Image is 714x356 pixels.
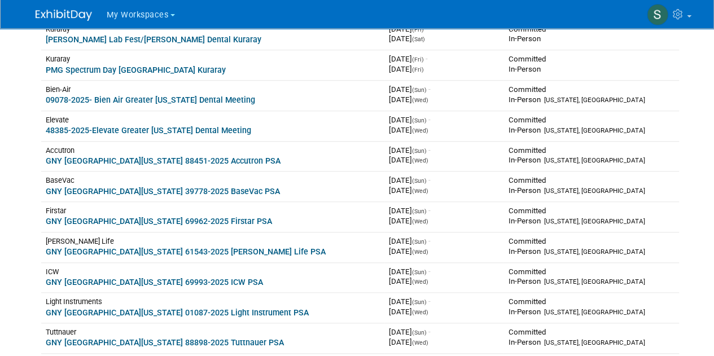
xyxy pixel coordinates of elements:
div: [DATE] [389,64,499,74]
a: PMG Spectrum Day [GEOGRAPHIC_DATA] Kuraray [46,65,226,74]
span: [US_STATE], [GEOGRAPHIC_DATA] [544,308,645,316]
div: In-Person [508,64,674,74]
span: - [428,85,431,94]
a: GNY [GEOGRAPHIC_DATA][US_STATE] 39778-2025 BaseVac PSA [46,187,280,196]
a: GNY [GEOGRAPHIC_DATA][US_STATE] 69962-2025 Firstar PSA [46,217,272,226]
div: [DATE] [389,34,499,44]
span: (Fri) [412,56,424,63]
span: (Sun) [412,329,427,336]
span: (Sun) [412,269,427,276]
a: GNY [GEOGRAPHIC_DATA][US_STATE] 01087-2025 Light Instrument PSA [46,308,309,317]
div: [DATE] [389,186,499,196]
td: [DATE] [384,141,503,172]
span: (Wed) [412,339,428,346]
span: - [428,297,431,306]
div: Committed [508,297,674,307]
div: [DATE] [389,337,499,348]
span: (Sun) [412,238,427,245]
div: [PERSON_NAME] Life [46,236,380,246]
div: Kuraray [46,54,380,64]
a: GNY [GEOGRAPHIC_DATA][US_STATE] 61543-2025 [PERSON_NAME] Life PSA [46,247,326,256]
span: (Sun) [412,208,427,215]
td: [DATE] [384,293,503,323]
a: [PERSON_NAME] Lab Fest/[PERSON_NAME] Dental Kuraray [46,35,261,44]
td: [DATE] [384,172,503,202]
div: Committed [508,206,674,216]
div: In-Person [508,216,674,226]
span: [US_STATE], [GEOGRAPHIC_DATA] [544,248,645,256]
span: - [426,25,428,33]
div: [DATE] [389,125,499,135]
div: Committed [508,24,674,34]
div: Accutron [46,146,380,155]
a: GNY [GEOGRAPHIC_DATA][US_STATE] 88451-2025 Accutron PSA [46,156,281,165]
span: (Wed) [412,96,428,104]
div: In-Person [508,337,674,348]
td: [DATE] [384,81,503,111]
span: (Sun) [412,147,427,155]
span: - [428,328,431,336]
span: [US_STATE], [GEOGRAPHIC_DATA] [544,156,645,164]
div: Firstar [46,206,380,216]
img: ExhibitDay [36,10,92,21]
a: GNY [GEOGRAPHIC_DATA][US_STATE] 69993-2025 ICW PSA [46,278,263,287]
span: (Sun) [412,86,427,94]
span: [US_STATE], [GEOGRAPHIC_DATA] [544,339,645,346]
div: In-Person [508,186,674,196]
span: (Fri) [412,26,424,33]
div: Committed [508,54,674,64]
div: In-Person [508,125,674,135]
div: Tuttnauer [46,327,380,337]
div: Committed [508,115,674,125]
a: 48385-2025-Elevate Greater [US_STATE] Dental Meeting [46,126,251,135]
span: - [428,146,431,155]
span: [US_STATE], [GEOGRAPHIC_DATA] [544,126,645,134]
span: [US_STATE], [GEOGRAPHIC_DATA] [544,278,645,285]
div: Committed [508,175,674,186]
div: Elevate [46,115,380,125]
span: - [428,237,431,245]
div: Committed [508,146,674,156]
div: In-Person [508,34,674,44]
span: (Wed) [412,187,428,195]
div: Light Instruments [46,297,380,306]
div: [DATE] [389,276,499,287]
span: [US_STATE], [GEOGRAPHIC_DATA] [544,217,645,225]
div: [DATE] [389,307,499,317]
span: [US_STATE], [GEOGRAPHIC_DATA] [544,187,645,195]
div: Bien-Air [46,85,380,94]
div: [DATE] [389,247,499,257]
div: Committed [508,327,674,337]
span: (Fri) [412,66,424,73]
span: - [428,267,431,276]
span: (Wed) [412,309,428,316]
td: [DATE] [384,20,503,50]
div: In-Person [508,247,674,257]
span: (Sun) [412,298,427,306]
div: Kuraray [46,24,380,34]
span: (Wed) [412,157,428,164]
span: (Sat) [412,36,425,43]
div: [DATE] [389,155,499,165]
div: In-Person [508,307,674,317]
div: Committed [508,267,674,277]
span: - [428,176,431,184]
a: GNY [GEOGRAPHIC_DATA][US_STATE] 88898-2025 Tuttnauer PSA [46,338,284,347]
img: Sam Murphy [647,4,668,25]
td: [DATE] [384,111,503,141]
div: In-Person [508,276,674,287]
div: Committed [508,236,674,247]
span: (Sun) [412,177,427,184]
div: [DATE] [389,95,499,105]
a: 09078-2025- Bien Air Greater [US_STATE] Dental Meeting [46,95,255,104]
span: (Sun) [412,117,427,124]
div: In-Person [508,155,674,165]
span: - [426,55,428,63]
span: (Wed) [412,278,428,285]
div: BaseVac [46,175,380,185]
div: ICW [46,267,380,276]
span: [US_STATE], [GEOGRAPHIC_DATA] [544,96,645,104]
td: [DATE] [384,202,503,232]
span: (Wed) [412,248,428,256]
td: [DATE] [384,50,503,81]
